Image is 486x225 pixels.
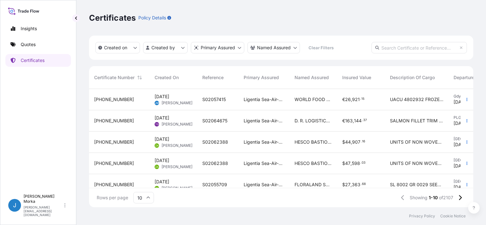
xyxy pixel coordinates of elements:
[162,164,192,169] span: [PERSON_NAME]
[155,136,169,142] span: [DATE]
[94,118,134,124] span: [PHONE_NUMBER]
[342,182,345,187] span: $
[155,164,159,170] span: ŻA
[244,139,284,145] span: Ligentia Sea-Air-Rail Sp. z o.o.
[104,44,127,51] p: Created on
[295,74,329,81] span: Named Assured
[136,74,143,81] button: Sort
[202,74,224,81] span: Reference
[362,119,363,121] span: .
[202,160,228,167] span: S02062388
[351,182,352,187] span: ,
[362,162,365,164] span: 03
[371,42,467,53] input: Search Certificate or Reference...
[143,42,188,53] button: createdBy Filter options
[13,202,16,208] span: J
[202,96,226,103] span: S02057415
[244,74,279,81] span: Primary Assured
[21,25,37,32] p: Insights
[390,96,443,103] span: UACU 4802932 FROZEN DONUTS MIX OF FLAVOURS 112608 PCS 3128 BOXES 23 PALLETS NET WEIGHT 6541 056 K...
[303,43,339,53] button: Clear Filters
[363,119,367,121] span: 37
[345,97,351,102] span: 26
[342,97,345,102] span: €
[202,181,227,188] span: S02055709
[352,97,360,102] span: 921
[155,93,169,100] span: [DATE]
[351,140,352,144] span: ,
[295,160,332,167] span: HESCO BASTION LTD
[95,42,140,53] button: createdOn Filter options
[390,160,443,167] span: UNITS OF NON WOVEN FABRIC TXGU 6817085 66328913 40 HC 168 UNT 11460 750 KG
[454,99,468,105] span: [DATE]
[89,13,136,23] p: Certificates
[94,74,135,81] span: Certificate Number
[429,194,438,201] span: 1-10
[360,162,361,164] span: .
[439,194,453,201] span: of 2107
[390,118,443,124] span: SALMON FILLET TRIM C 0 9 1 5 KG VAC NET WEIGHT 17977 340 KG GROSS WEIGHT 20137 340 KG QUANTITY 16...
[247,42,300,53] button: cargoOwner Filter options
[244,96,284,103] span: Ligentia Sea-Air-Rail Sp. z o.o.
[309,44,334,51] p: Clear Filters
[162,122,192,127] span: [PERSON_NAME]
[5,54,71,67] a: Certificates
[94,181,134,188] span: [PHONE_NUMBER]
[155,157,169,164] span: [DATE]
[352,161,360,166] span: 598
[440,214,466,219] a: Cookie Notice
[353,119,354,123] span: ,
[155,179,169,185] span: [DATE]
[342,140,345,144] span: $
[244,118,284,124] span: Ligentia Sea-Air-Rail Sp. z o.o.
[345,119,353,123] span: 163
[24,194,63,204] p: [PERSON_NAME] Morka
[342,161,345,166] span: $
[361,183,362,185] span: .
[345,161,351,166] span: 47
[5,22,71,35] a: Insights
[295,139,332,145] span: HESCO BASTION LTD
[24,205,63,217] p: [PERSON_NAME][EMAIL_ADDRESS][DOMAIN_NAME]
[345,182,351,187] span: 27
[410,194,427,201] span: Showing
[362,140,365,143] span: 16
[94,160,134,167] span: [PHONE_NUMBER]
[295,181,332,188] span: FLORALAND SP. Z O.O., SPOLKA KOMANDYTOWA
[155,74,179,81] span: Created On
[354,119,362,123] span: 144
[138,15,166,21] p: Policy Details
[342,74,371,81] span: Insured Value
[295,118,332,124] span: D. R. LOGISTICS SERVICES LTD
[390,181,443,188] span: SL 8002 GR 0029 SEEDER 1 5 L PL MANUAL INCLUDED B W OOLU 8955246 OOLJGH 3625 40 HC 4633 20 KG 58 ...
[360,98,361,100] span: .
[454,184,468,190] span: [DATE]
[202,118,227,124] span: S02064675
[151,44,175,51] p: Created by
[409,214,435,219] a: Privacy Policy
[162,100,192,106] span: [PERSON_NAME]
[155,142,159,149] span: ŻA
[351,161,352,166] span: ,
[5,38,71,51] a: Quotes
[362,183,366,185] span: 68
[454,74,475,81] span: Departure
[257,44,291,51] p: Named Assured
[295,96,332,103] span: WORLD FOOD GLOBAL PRODUCTS INC
[162,143,192,148] span: [PERSON_NAME]
[345,140,351,144] span: 44
[94,139,134,145] span: [PHONE_NUMBER]
[244,181,284,188] span: Ligentia Sea-Air-Rail Sp. z o.o.
[361,140,362,143] span: .
[454,141,468,148] span: [DATE]
[352,140,360,144] span: 907
[454,163,468,169] span: [DATE]
[342,119,345,123] span: €
[390,74,435,81] span: Description Of Cargo
[21,41,36,48] p: Quotes
[155,121,159,127] span: TG
[390,139,443,145] span: UNITS OF NON WOVEN FABRIC TEMU 7886787 66328962 40 HC 142 UNT 10810 210 KG
[21,57,45,64] p: Certificates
